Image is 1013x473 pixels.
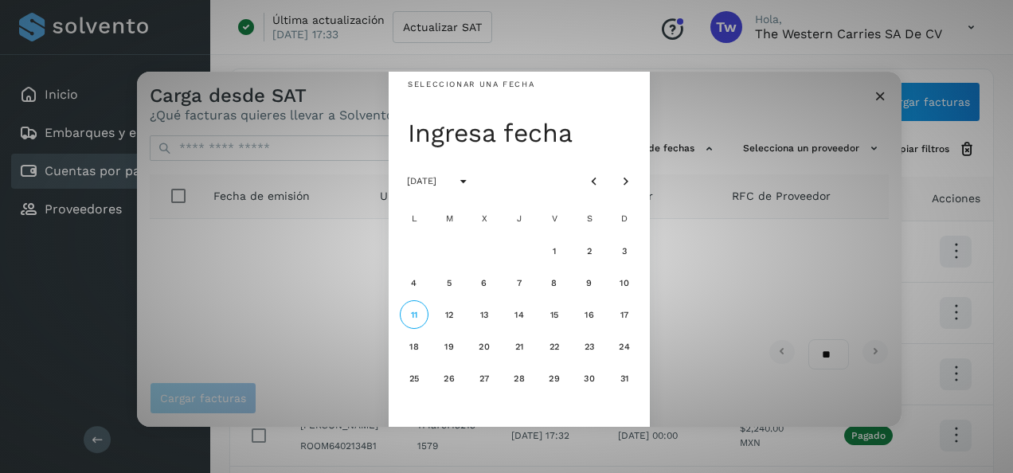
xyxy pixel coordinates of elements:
button: 15 [540,300,569,329]
span: 4 [411,278,418,288]
div: V [538,203,570,235]
button: 4 [400,268,428,297]
span: 23 [584,342,596,352]
button: 18 [400,332,428,361]
button: 1 [540,236,569,265]
span: 9 [586,278,593,288]
span: 5 [446,278,452,288]
span: 18 [409,342,420,352]
button: 11 [400,300,428,329]
button: 14 [505,300,534,329]
span: 10 [619,278,630,288]
button: 9 [575,268,604,297]
button: 5 [435,268,463,297]
button: 17 [610,300,639,329]
div: X [468,203,500,235]
button: 8 [540,268,569,297]
span: 24 [618,342,631,352]
button: 23 [575,332,604,361]
span: 25 [409,373,420,384]
div: Seleccionar una fecha [408,79,534,91]
div: S [573,203,605,235]
div: J [503,203,535,235]
span: 11 [410,310,419,320]
div: M [433,203,465,235]
span: 15 [550,310,560,320]
div: Ingresa fecha [408,117,640,149]
span: 1 [552,246,557,256]
button: 25 [400,364,428,393]
span: [DATE] [406,175,436,186]
button: 6 [470,268,499,297]
button: 3 [610,236,639,265]
button: 27 [470,364,499,393]
span: 17 [620,310,630,320]
span: 3 [621,246,628,256]
span: 22 [549,342,561,352]
span: 31 [620,373,630,384]
div: D [608,203,640,235]
button: 28 [505,364,534,393]
button: 24 [610,332,639,361]
button: 31 [610,364,639,393]
span: 29 [548,373,561,384]
span: 21 [514,342,525,352]
span: 14 [514,310,525,320]
span: 27 [479,373,491,384]
button: 2 [575,236,604,265]
button: 22 [540,332,569,361]
span: 13 [479,310,490,320]
button: 30 [575,364,604,393]
button: 26 [435,364,463,393]
button: 19 [435,332,463,361]
button: 16 [575,300,604,329]
span: 12 [444,310,455,320]
button: 7 [505,268,534,297]
button: 29 [540,364,569,393]
span: 20 [478,342,491,352]
button: [DATE] [393,166,449,195]
span: 8 [551,278,558,288]
span: 26 [443,373,456,384]
button: 13 [470,300,499,329]
div: L [398,203,430,235]
button: 21 [505,332,534,361]
button: 20 [470,332,499,361]
span: 7 [516,278,522,288]
span: 28 [513,373,526,384]
span: 6 [481,278,488,288]
span: 2 [586,246,593,256]
span: 16 [584,310,595,320]
span: 19 [444,342,455,352]
span: 30 [583,373,596,384]
button: 10 [610,268,639,297]
button: 12 [435,300,463,329]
